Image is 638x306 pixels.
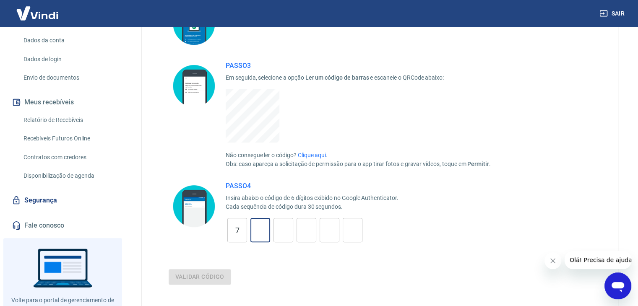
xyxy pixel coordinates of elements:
img: Selecione Digitar uma chave fornecida, informe os dados abaixo e toque em Adicionar [169,62,219,110]
button: Sair [598,6,628,21]
a: Clique aqui [298,152,326,158]
p: Insira abaixo o código de 6 dígitos exibido no Google Authenticator. [226,194,398,202]
button: Meus recebíveis [10,93,115,112]
img: Insira abaixo o código de 6 dígitos exibido no Google Authenticator. [169,182,219,230]
a: Disponibilização de agenda [20,167,115,184]
a: Dados da conta [20,32,115,49]
h5: PASSO 4 [226,182,398,190]
span: Concluído [226,21,253,28]
h5: PASSO 3 [226,62,491,70]
iframe: Fechar mensagem [544,252,561,269]
a: Fale conosco [10,216,115,235]
a: Segurança [10,191,115,210]
a: Relatório de Recebíveis [20,112,115,129]
a: Envio de documentos [20,69,115,86]
p: Cada sequência de código dura 30 segundos. [226,202,398,211]
p: Não consegue ler o código? . [226,151,491,160]
span: Olá! Precisa de ajuda? [5,6,70,13]
p: Em seguida, selecione a opção e escaneie o QRCode abaixo: [226,73,491,82]
span: Permitir [467,161,489,167]
iframe: Mensagem da empresa [565,251,631,269]
iframe: Botão para abrir a janela de mensagens [604,272,631,299]
a: Recebíveis Futuros Online [20,130,115,147]
a: Contratos com credores [20,149,115,166]
img: Vindi [10,0,65,26]
span: Ler um código de barras [305,74,369,81]
a: Dados de login [20,51,115,68]
p: Obs: caso apareça a solicitação de permissão para o app tirar fotos e gravar vídeos, toque em . [226,160,491,169]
